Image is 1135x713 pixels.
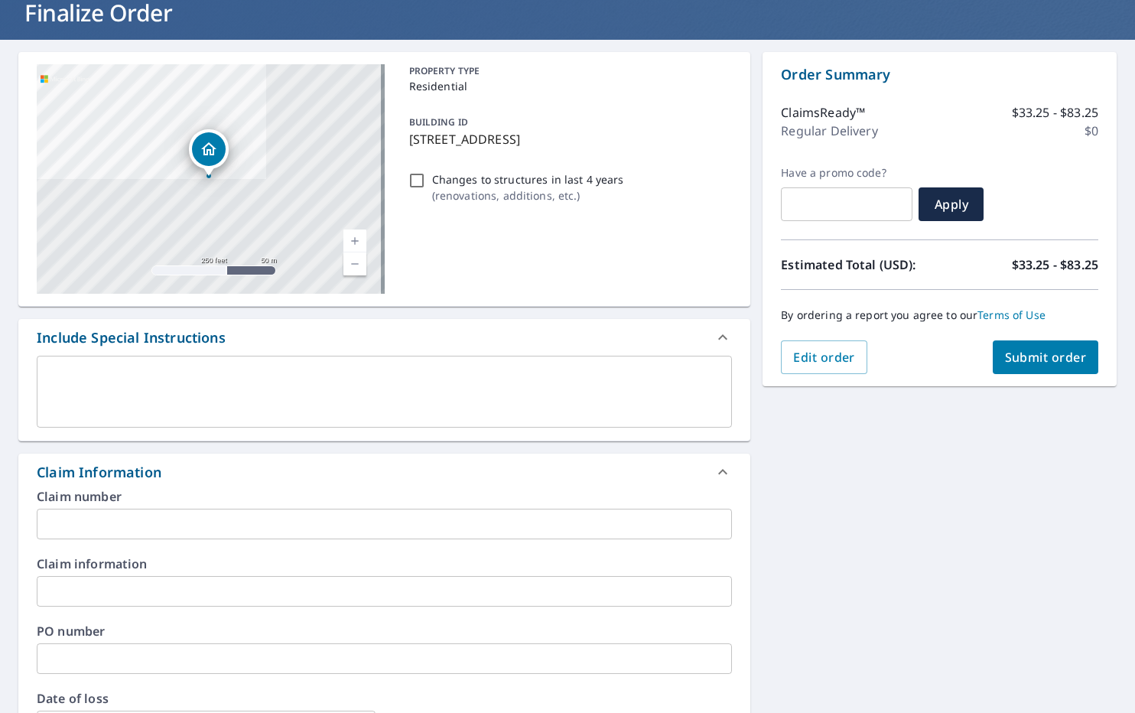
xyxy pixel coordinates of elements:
[37,327,226,348] div: Include Special Instructions
[409,78,727,94] p: Residential
[781,64,1098,85] p: Order Summary
[919,187,984,221] button: Apply
[781,256,939,274] p: Estimated Total (USD):
[432,171,624,187] p: Changes to structures in last 4 years
[343,252,366,275] a: Current Level 17, Zoom Out
[781,340,867,374] button: Edit order
[409,116,468,129] p: BUILDING ID
[977,308,1046,322] a: Terms of Use
[793,349,855,366] span: Edit order
[781,103,865,122] p: ClaimsReady™
[37,462,161,483] div: Claim Information
[432,187,624,203] p: ( renovations, additions, etc. )
[37,490,732,503] label: Claim number
[37,558,732,570] label: Claim information
[18,454,750,490] div: Claim Information
[37,625,732,637] label: PO number
[1085,122,1098,140] p: $0
[409,130,727,148] p: [STREET_ADDRESS]
[781,122,877,140] p: Regular Delivery
[343,230,366,252] a: Current Level 17, Zoom In
[189,129,229,177] div: Dropped pin, building 1, Residential property, 311 4th Ave W Powers Lake, ND 58773
[781,166,912,180] label: Have a promo code?
[37,692,376,705] label: Date of loss
[931,196,971,213] span: Apply
[409,64,727,78] p: PROPERTY TYPE
[781,308,1098,322] p: By ordering a report you agree to our
[1012,103,1098,122] p: $33.25 - $83.25
[18,319,750,356] div: Include Special Instructions
[1012,256,1098,274] p: $33.25 - $83.25
[1005,349,1087,366] span: Submit order
[993,340,1099,374] button: Submit order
